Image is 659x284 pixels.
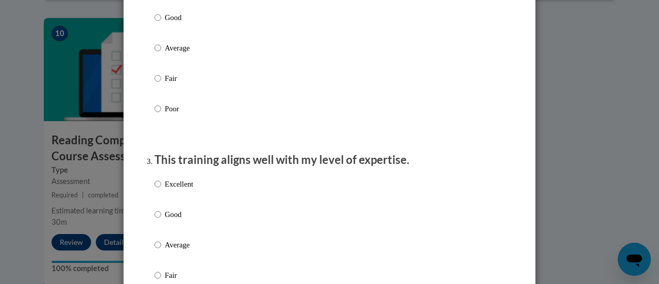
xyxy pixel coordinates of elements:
input: Excellent [154,178,161,190]
p: Poor [165,103,193,114]
input: Average [154,42,161,54]
p: Excellent [165,178,193,190]
p: Fair [165,73,193,84]
input: Poor [154,103,161,114]
p: This training aligns well with my level of expertise. [154,152,505,168]
p: Good [165,209,193,220]
input: Good [154,12,161,23]
p: Average [165,239,193,250]
p: Good [165,12,193,23]
input: Fair [154,73,161,84]
input: Average [154,239,161,250]
input: Good [154,209,161,220]
p: Fair [165,270,193,281]
p: Average [165,42,193,54]
input: Fair [154,270,161,281]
